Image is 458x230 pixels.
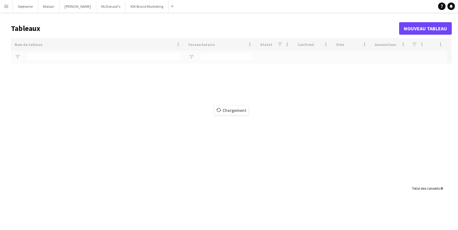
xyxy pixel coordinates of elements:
span: Total des conseils [412,186,440,191]
button: McDonald's [96,0,126,12]
div: : [412,182,442,194]
span: Chargement [214,106,248,115]
span: 0 [441,186,442,191]
button: Molson [38,0,60,12]
button: [PERSON_NAME] [60,0,96,12]
a: Nouveau tableau [399,22,452,35]
button: Septieme [13,0,38,12]
h1: Tableaux [11,24,399,33]
button: KIK Brand Marketing [126,0,169,12]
